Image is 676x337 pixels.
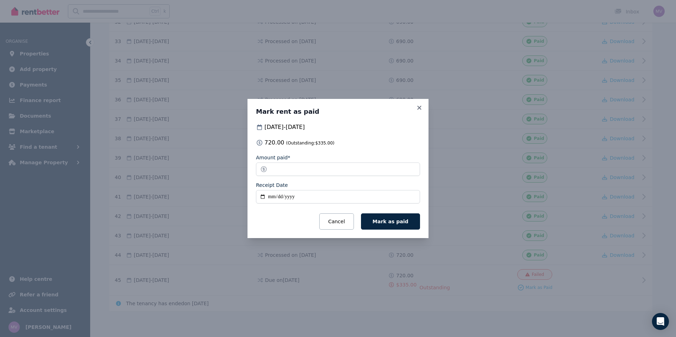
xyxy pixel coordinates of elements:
[264,123,305,131] span: [DATE] - [DATE]
[319,213,354,230] button: Cancel
[264,138,334,147] span: 720.00
[652,313,669,330] div: Open Intercom Messenger
[361,213,420,230] button: Mark as paid
[256,182,288,189] label: Receipt Date
[286,141,334,146] span: (Outstanding: $335.00 )
[256,154,290,161] label: Amount paid*
[256,107,420,116] h3: Mark rent as paid
[373,219,408,224] span: Mark as paid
